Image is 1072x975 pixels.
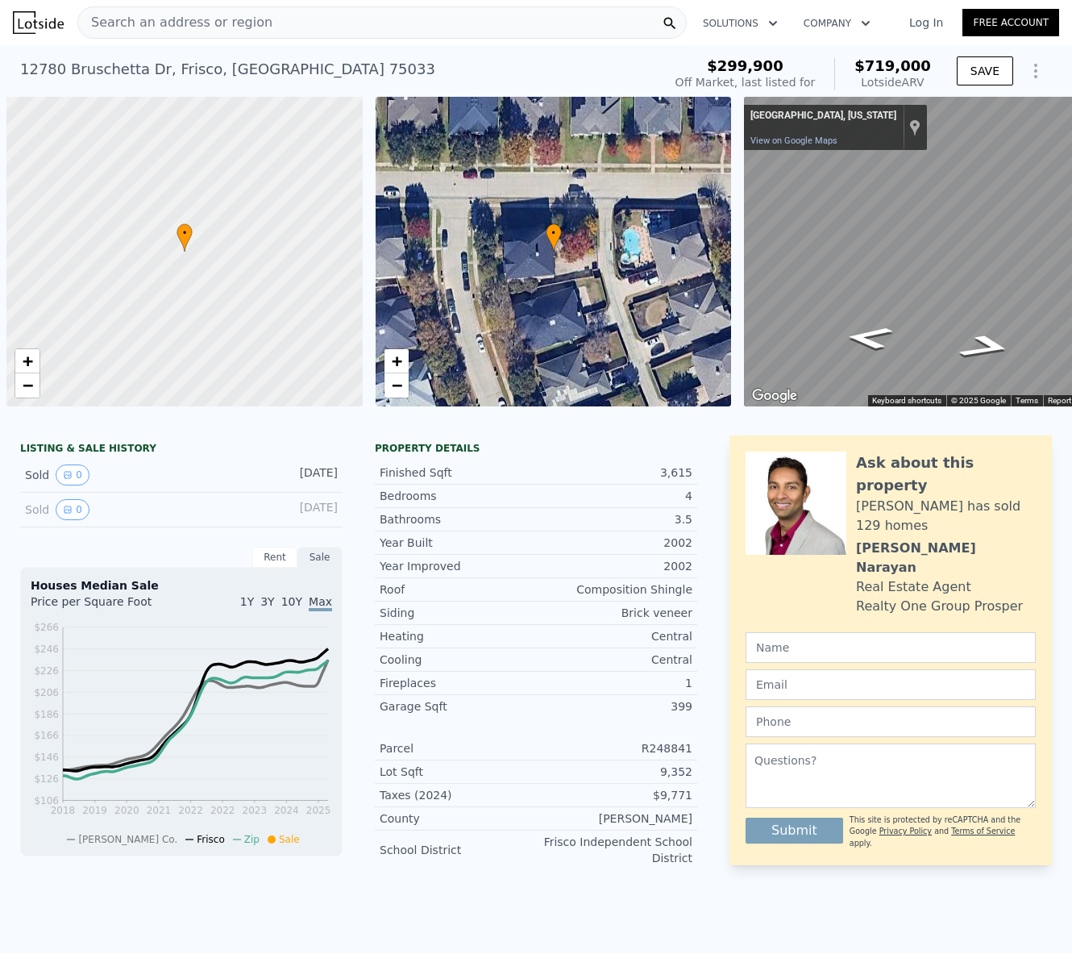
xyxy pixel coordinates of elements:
a: Zoom in [15,349,39,373]
button: Show Options [1020,55,1052,87]
div: [PERSON_NAME] has sold 129 homes [856,497,1036,535]
button: Submit [746,818,843,844]
div: Central [536,652,692,668]
div: Sold [25,499,168,520]
span: $719,000 [854,57,931,74]
div: Siding [380,605,536,621]
div: School District [380,842,536,858]
div: Ask about this property [856,452,1036,497]
div: Year Improved [380,558,536,574]
div: Sold [25,465,168,485]
div: $9,771 [536,787,692,803]
tspan: $226 [34,665,59,677]
div: 3.5 [536,511,692,527]
span: Sale [279,834,300,845]
a: Log In [890,15,962,31]
div: 2002 [536,535,692,551]
tspan: 2021 [147,805,172,816]
div: Price per Square Foot [31,594,181,619]
div: [GEOGRAPHIC_DATA], [US_STATE] [750,110,896,123]
div: R248841 [536,740,692,756]
div: This site is protected by reCAPTCHA and the Google and apply. [850,815,1036,849]
tspan: 2022 [178,805,203,816]
div: Garage Sqft [380,698,536,715]
div: [PERSON_NAME] [536,810,692,827]
div: • [546,223,562,252]
button: SAVE [957,56,1013,85]
div: Off Market, last listed for [675,74,816,90]
div: Houses Median Sale [31,577,332,594]
tspan: $126 [34,773,59,785]
button: Company [791,9,883,38]
div: Real Estate Agent [856,577,971,597]
div: Bathrooms [380,511,536,527]
div: Realty One Group Prosper [856,597,1023,616]
div: 12780 Bruschetta Dr , Frisco , [GEOGRAPHIC_DATA] 75033 [20,58,435,81]
a: Zoom in [384,349,409,373]
a: Terms of Service [951,827,1015,835]
span: 10Y [281,595,302,608]
div: Lot Sqft [380,764,536,780]
a: Free Account [962,9,1059,36]
span: Zip [244,834,260,845]
span: © 2025 Google [951,396,1006,405]
span: • [177,226,193,240]
input: Name [746,632,1036,663]
tspan: 2025 [306,805,331,816]
div: Roof [380,581,536,598]
span: + [23,351,33,371]
button: Solutions [690,9,791,38]
span: 1Y [240,595,254,608]
input: Email [746,669,1036,700]
div: Frisco Independent School District [536,834,692,866]
span: − [23,375,33,395]
div: [PERSON_NAME] Narayan [856,539,1036,577]
input: Phone [746,706,1036,737]
span: [PERSON_NAME] Co. [78,834,177,845]
div: • [177,223,193,252]
tspan: $246 [34,644,59,655]
div: Rent [252,547,297,568]
span: + [391,351,401,371]
path: Go South [825,321,912,355]
div: County [380,810,536,827]
div: Cooling [380,652,536,668]
div: Central [536,628,692,644]
span: Frisco [197,834,225,845]
div: Sale [297,547,343,568]
button: View historical data [56,465,89,485]
div: 1 [536,675,692,691]
button: Keyboard shortcuts [872,395,941,406]
div: Property details [375,442,697,455]
span: • [546,226,562,240]
tspan: $106 [34,795,59,806]
a: Terms (opens in new tab) [1016,396,1038,405]
div: Taxes (2024) [380,787,536,803]
button: View historical data [56,499,89,520]
tspan: 2023 [243,805,268,816]
div: Parcel [380,740,536,756]
div: [DATE] [266,499,338,520]
div: [DATE] [266,465,338,485]
div: Brick veneer [536,605,692,621]
div: 4 [536,488,692,504]
div: Heating [380,628,536,644]
div: Lotside ARV [854,74,931,90]
tspan: 2024 [274,805,299,816]
div: 399 [536,698,692,715]
span: $299,900 [707,57,783,74]
a: Zoom out [384,373,409,398]
div: 2002 [536,558,692,574]
div: Composition Shingle [536,581,692,598]
tspan: 2020 [114,805,139,816]
a: View on Google Maps [750,135,837,146]
div: 3,615 [536,465,692,481]
a: Open this area in Google Maps (opens a new window) [748,385,801,406]
img: Lotside [13,11,64,34]
div: Finished Sqft [380,465,536,481]
tspan: 2018 [51,805,76,816]
a: Privacy Policy [879,827,932,835]
path: Go North [937,329,1036,365]
span: Max [309,595,332,611]
tspan: $186 [34,709,59,720]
